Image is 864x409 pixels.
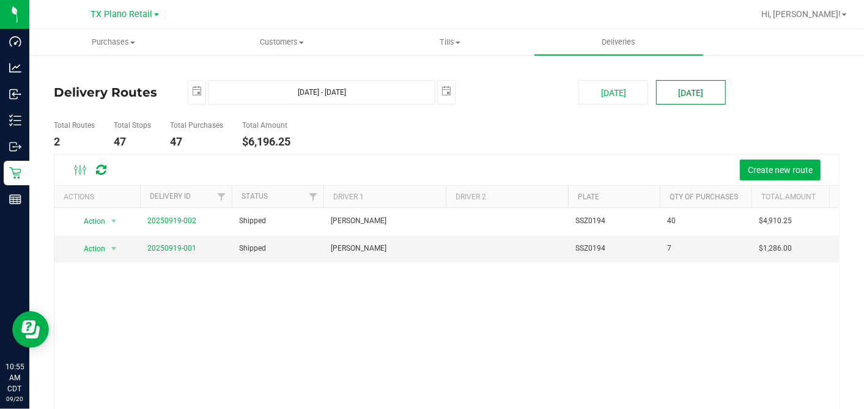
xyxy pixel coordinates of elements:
span: select [188,81,205,102]
button: [DATE] [656,80,726,105]
span: 40 [667,215,676,227]
span: select [106,213,122,230]
h5: Total Purchases [170,122,223,130]
inline-svg: Inventory [9,114,21,127]
inline-svg: Dashboard [9,35,21,48]
th: Driver 2 [446,186,568,207]
span: Action [73,240,106,257]
a: Deliveries [534,29,703,55]
span: select [106,240,122,257]
button: [DATE] [578,80,648,105]
span: $4,910.25 [759,215,792,227]
a: Qty of Purchases [670,193,738,201]
p: 09/20 [6,394,24,403]
span: [PERSON_NAME] [331,215,386,227]
span: 7 [667,243,671,254]
span: Tills [367,37,534,48]
span: Create new route [748,165,813,175]
div: Actions [64,193,135,201]
span: Shipped [239,243,266,254]
a: 20250919-001 [147,244,196,252]
h5: Total Stops [114,122,151,130]
h5: Total Routes [54,122,95,130]
p: 10:55 AM CDT [6,361,24,394]
span: Action [73,213,106,230]
span: SSZ0194 [575,243,605,254]
span: [PERSON_NAME] [331,243,386,254]
a: Delivery ID [150,192,191,201]
span: Purchases [30,37,197,48]
h4: 47 [170,136,223,148]
span: Deliveries [585,37,652,48]
a: Plate [578,193,599,201]
a: Purchases [29,29,198,55]
a: Customers [198,29,366,55]
span: SSZ0194 [575,215,605,227]
span: Customers [198,37,365,48]
iframe: Resource center [12,311,49,348]
span: Hi, [PERSON_NAME]! [761,9,841,19]
span: Shipped [239,215,266,227]
button: Create new route [740,160,821,180]
inline-svg: Analytics [9,62,21,74]
h4: $6,196.25 [242,136,290,148]
inline-svg: Reports [9,193,21,205]
h4: Delivery Routes [54,80,169,105]
a: Tills [366,29,534,55]
a: Filter [212,186,232,207]
h4: 47 [114,136,151,148]
inline-svg: Outbound [9,141,21,153]
th: Total Amount [751,186,843,207]
a: 20250919-002 [147,216,196,225]
inline-svg: Retail [9,167,21,179]
h5: Total Amount [242,122,290,130]
span: $1,286.00 [759,243,792,254]
a: Status [242,192,268,201]
th: Driver 1 [323,186,446,207]
a: Filter [303,186,323,207]
span: select [438,81,455,102]
span: TX Plano Retail [91,9,153,20]
inline-svg: Inbound [9,88,21,100]
h4: 2 [54,136,95,148]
